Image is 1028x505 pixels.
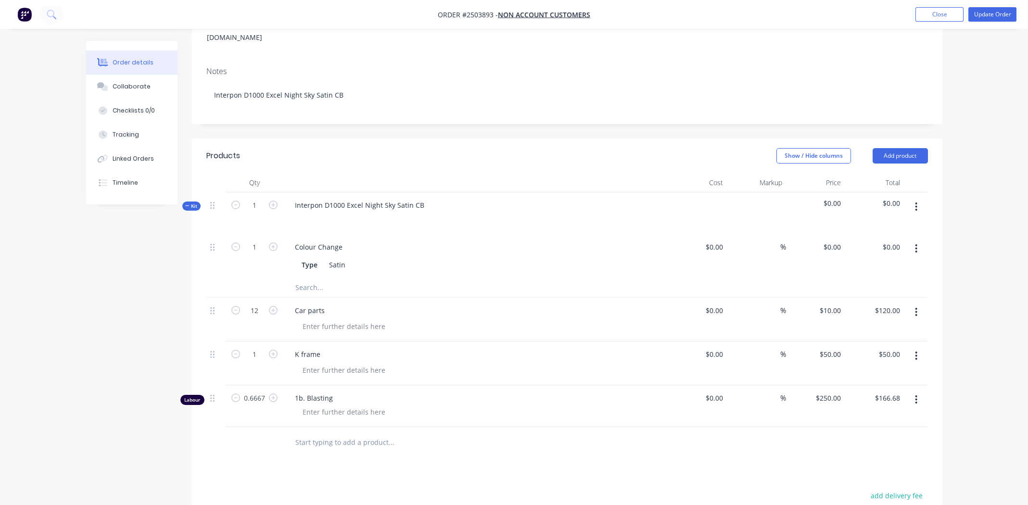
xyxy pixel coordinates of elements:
div: Checklists 0/0 [113,106,155,115]
button: Order details [86,50,178,75]
div: Cost [668,173,727,192]
span: 1b. Blasting [295,393,664,403]
button: Close [915,7,964,22]
div: [EMAIL_ADDRESS][DOMAIN_NAME] [207,17,287,44]
div: Products [206,150,240,162]
div: Type [298,258,321,272]
span: % [780,392,786,404]
input: Start typing to add a product... [295,433,487,452]
div: Order details [113,58,153,67]
button: Tracking [86,123,178,147]
div: Qty [226,173,283,192]
img: Factory [17,7,32,22]
div: Car parts [287,303,332,317]
button: Show / Hide columns [776,148,851,164]
button: add delivery fee [866,489,928,502]
span: $0.00 [790,198,841,208]
div: Collaborate [113,82,151,91]
div: Markup [727,173,786,192]
button: Checklists 0/0 [86,99,178,123]
button: Update Order [968,7,1016,22]
input: Search... [295,278,487,297]
span: Order #2503893 - [438,10,498,19]
div: Notes [206,67,928,76]
a: Non account customers [498,10,590,19]
div: Price [786,173,845,192]
div: K frame [287,347,328,361]
span: % [780,305,786,316]
div: Interpon D1000 Excel Night Sky Satin CB [287,198,432,212]
div: Tracking [113,130,139,139]
div: Interpon D1000 Excel Night Sky Satin CB [206,80,928,110]
button: Add product [873,148,928,164]
div: Satin [325,258,349,272]
span: % [780,241,786,252]
div: Colour Change [287,240,350,254]
div: Linked Orders [113,154,154,163]
span: $0.00 [849,198,900,208]
button: Collaborate [86,75,178,99]
button: Linked Orders [86,147,178,171]
div: Labour [180,395,204,405]
button: Timeline [86,171,178,195]
div: Timeline [113,178,138,187]
div: Total [845,173,904,192]
div: Kit [182,202,201,211]
span: Kit [185,202,198,210]
span: % [780,349,786,360]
